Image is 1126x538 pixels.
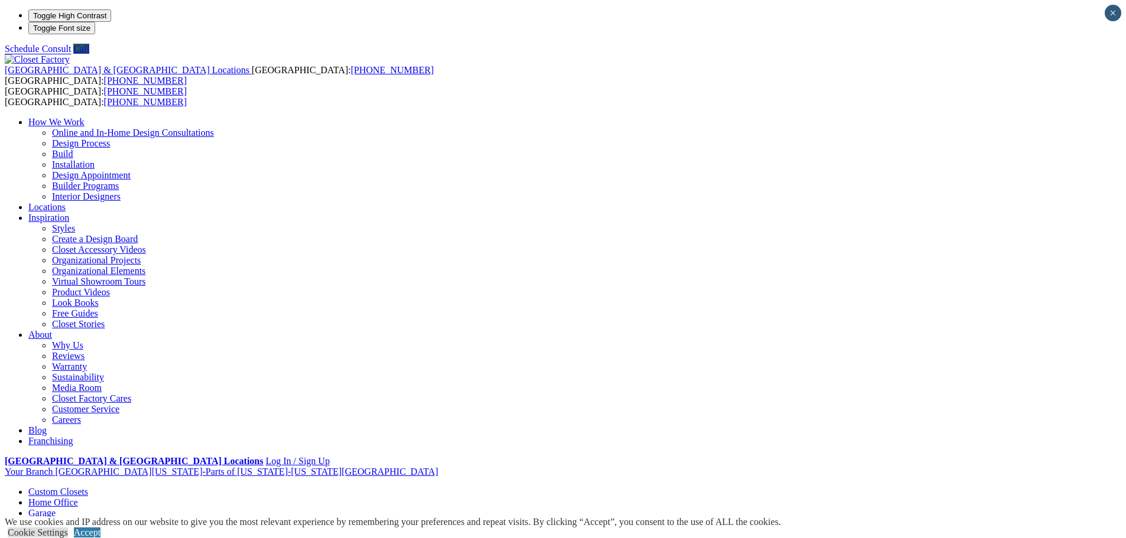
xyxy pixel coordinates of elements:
a: [PHONE_NUMBER] [104,97,187,107]
a: Schedule Consult [5,44,71,54]
a: Closet Factory Cares [52,393,131,403]
a: Inspiration [28,213,69,223]
span: Toggle Font size [33,24,90,32]
a: Locations [28,202,66,212]
span: [GEOGRAPHIC_DATA]: [GEOGRAPHIC_DATA]: [5,65,434,86]
a: Blog [28,425,47,435]
span: Your Branch [5,467,53,477]
a: How We Work [28,117,85,127]
span: Toggle High Contrast [33,11,106,20]
a: Call [73,44,89,54]
a: [PHONE_NUMBER] [104,86,187,96]
a: [GEOGRAPHIC_DATA] & [GEOGRAPHIC_DATA] Locations [5,65,252,75]
a: Free Guides [52,308,98,318]
span: [GEOGRAPHIC_DATA] & [GEOGRAPHIC_DATA] Locations [5,65,249,75]
a: [PHONE_NUMBER] [104,76,187,86]
a: Reviews [52,351,85,361]
button: Toggle High Contrast [28,9,111,22]
a: About [28,330,52,340]
a: Home Office [28,497,78,507]
a: Build [52,149,73,159]
div: We use cookies and IP address on our website to give you the most relevant experience by remember... [5,517,781,527]
a: Design Process [52,138,110,148]
a: Cookie Settings [8,527,68,537]
a: Customer Service [52,404,119,414]
a: Styles [52,223,75,233]
a: Careers [52,415,81,425]
a: Why Us [52,340,83,350]
a: Log In / Sign Up [265,456,329,466]
a: Accept [74,527,100,537]
button: Close [1105,5,1121,21]
a: Organizational Projects [52,255,141,265]
img: Closet Factory [5,54,70,65]
a: Media Room [52,383,102,393]
a: Interior Designers [52,191,121,201]
a: Warranty [52,361,87,371]
a: Installation [52,159,95,169]
a: Virtual Showroom Tours [52,276,146,286]
a: Your Branch [GEOGRAPHIC_DATA][US_STATE]-Parts of [US_STATE]-[US_STATE][GEOGRAPHIC_DATA] [5,467,438,477]
a: [PHONE_NUMBER] [351,65,433,75]
a: Create a Design Board [52,234,138,244]
a: Closet Accessory Videos [52,244,146,255]
a: Custom Closets [28,487,88,497]
a: Franchising [28,436,73,446]
a: [GEOGRAPHIC_DATA] & [GEOGRAPHIC_DATA] Locations [5,456,263,466]
span: [GEOGRAPHIC_DATA]: [GEOGRAPHIC_DATA]: [5,86,187,107]
a: Sustainability [52,372,104,382]
button: Toggle Font size [28,22,95,34]
a: Online and In-Home Design Consultations [52,128,214,138]
a: Product Videos [52,287,110,297]
a: Closet Stories [52,319,105,329]
a: Look Books [52,298,99,308]
a: Builder Programs [52,181,119,191]
span: [GEOGRAPHIC_DATA][US_STATE]-Parts of [US_STATE]-[US_STATE][GEOGRAPHIC_DATA] [55,467,438,477]
a: Design Appointment [52,170,131,180]
a: Garage [28,508,56,518]
a: Organizational Elements [52,266,145,276]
